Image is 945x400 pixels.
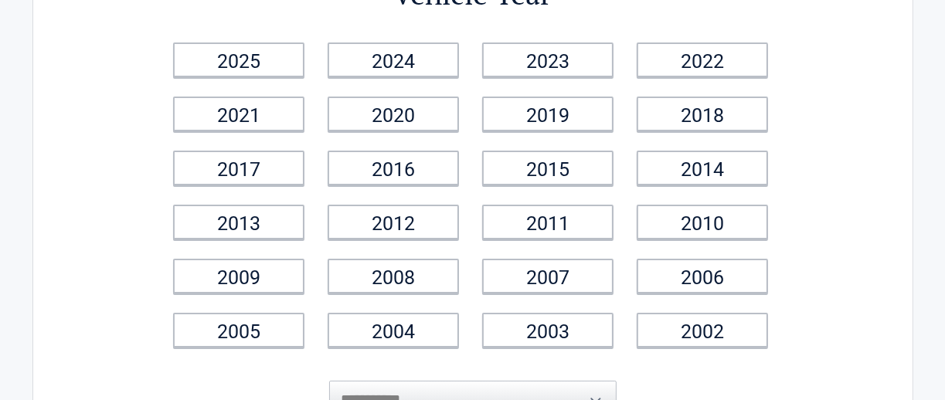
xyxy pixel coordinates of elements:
[173,313,304,347] a: 2005
[173,97,304,131] a: 2021
[482,97,614,131] a: 2019
[328,205,459,239] a: 2012
[482,151,614,185] a: 2015
[637,42,768,77] a: 2022
[637,259,768,293] a: 2006
[173,205,304,239] a: 2013
[173,42,304,77] a: 2025
[173,151,304,185] a: 2017
[328,259,459,293] a: 2008
[482,313,614,347] a: 2003
[482,205,614,239] a: 2011
[482,259,614,293] a: 2007
[637,151,768,185] a: 2014
[328,313,459,347] a: 2004
[328,151,459,185] a: 2016
[173,259,304,293] a: 2009
[637,205,768,239] a: 2010
[482,42,614,77] a: 2023
[328,42,459,77] a: 2024
[637,313,768,347] a: 2002
[328,97,459,131] a: 2020
[637,97,768,131] a: 2018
